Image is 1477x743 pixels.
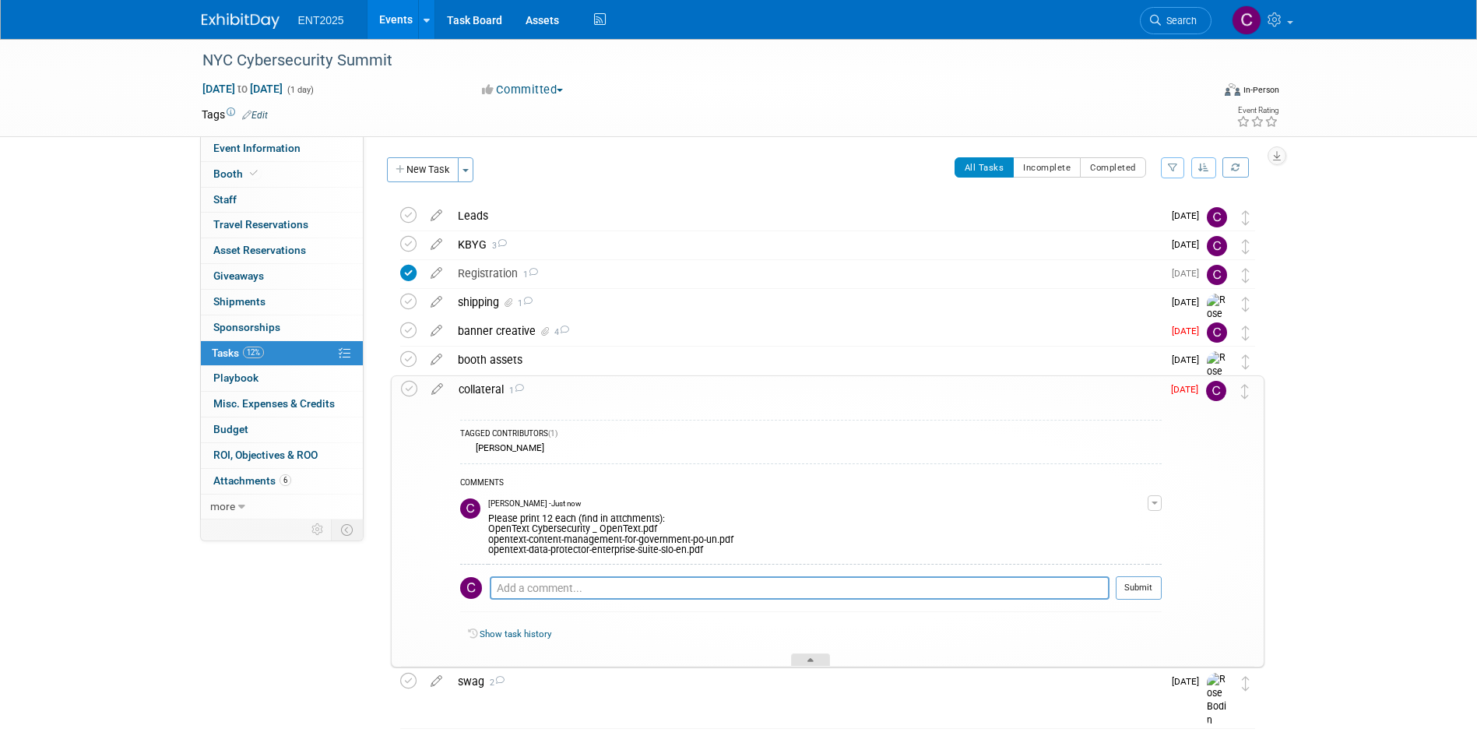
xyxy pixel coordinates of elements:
[1207,322,1227,343] img: Colleen Mueller
[213,167,261,180] span: Booth
[450,202,1162,229] div: Leads
[201,162,363,187] a: Booth
[213,474,291,487] span: Attachments
[450,318,1162,344] div: banner creative
[1140,7,1211,34] a: Search
[423,353,450,367] a: edit
[1161,15,1197,26] span: Search
[201,188,363,213] a: Staff
[1206,381,1226,401] img: Colleen Mueller
[1172,676,1207,687] span: [DATE]
[1207,236,1227,256] img: Colleen Mueller
[1242,354,1250,369] i: Move task
[202,107,268,122] td: Tags
[1207,265,1227,285] img: Colleen Mueller
[1013,157,1081,178] button: Incomplete
[286,85,314,95] span: (1 day)
[423,324,450,338] a: edit
[1225,83,1240,96] img: Format-Inperson.png
[552,327,569,337] span: 4
[298,14,344,26] span: ENT2025
[423,295,450,309] a: edit
[1172,210,1207,221] span: [DATE]
[1207,351,1230,407] img: Rose Bodin
[213,423,248,435] span: Budget
[201,495,363,519] a: more
[1242,297,1250,312] i: Move task
[450,289,1162,315] div: shipping
[955,157,1015,178] button: All Tasks
[201,238,363,263] a: Asset Reservations
[1172,268,1207,279] span: [DATE]
[460,428,1162,442] div: TAGGED CONTRIBUTORS
[201,392,363,417] a: Misc. Expenses & Credits
[213,193,237,206] span: Staff
[201,366,363,391] a: Playbook
[1232,5,1261,35] img: Colleen Mueller
[1172,354,1207,365] span: [DATE]
[242,110,268,121] a: Edit
[1080,157,1146,178] button: Completed
[213,218,308,231] span: Travel Reservations
[243,347,264,358] span: 12%
[1236,107,1278,114] div: Event Rating
[213,321,280,333] span: Sponsorships
[201,469,363,494] a: Attachments6
[250,169,258,178] i: Booth reservation complete
[1207,294,1230,349] img: Rose Bodin
[1172,239,1207,250] span: [DATE]
[201,315,363,340] a: Sponsorships
[504,386,524,396] span: 1
[472,442,544,453] div: [PERSON_NAME]
[1243,84,1279,96] div: In-Person
[201,264,363,289] a: Giveaways
[201,213,363,238] a: Travel Reservations
[201,417,363,442] a: Budget
[488,498,581,509] span: [PERSON_NAME] - Just now
[1172,326,1207,336] span: [DATE]
[460,498,480,519] img: Colleen Mueller
[450,668,1162,695] div: swag
[331,519,363,540] td: Toggle Event Tabs
[212,347,264,359] span: Tasks
[515,298,533,308] span: 1
[423,674,450,688] a: edit
[201,443,363,468] a: ROI, Objectives & ROO
[1241,384,1249,399] i: Move task
[213,371,258,384] span: Playbook
[213,449,318,461] span: ROI, Objectives & ROO
[213,397,335,410] span: Misc. Expenses & Credits
[484,678,505,688] span: 2
[1116,576,1162,600] button: Submit
[213,244,306,256] span: Asset Reservations
[202,82,283,96] span: [DATE] [DATE]
[518,269,538,280] span: 1
[387,157,459,182] button: New Task
[235,83,250,95] span: to
[424,382,451,396] a: edit
[280,474,291,486] span: 6
[477,82,569,98] button: Committed
[450,231,1162,258] div: KBYG
[1207,673,1230,728] img: Rose Bodin
[1207,207,1227,227] img: Colleen Mueller
[1120,81,1280,104] div: Event Format
[213,269,264,282] span: Giveaways
[1172,297,1207,308] span: [DATE]
[1171,384,1206,395] span: [DATE]
[1242,239,1250,254] i: Move task
[423,238,450,252] a: edit
[460,577,482,599] img: Colleen Mueller
[423,209,450,223] a: edit
[487,241,507,251] span: 3
[460,476,1162,492] div: COMMENTS
[213,142,301,154] span: Event Information
[1242,676,1250,691] i: Move task
[1222,157,1249,178] a: Refresh
[488,510,1148,557] div: Please print 12 each (find in attchments): OpenText Cybersecurity _ OpenText.pdf opentext-content...
[1242,210,1250,225] i: Move task
[210,500,235,512] span: more
[1242,326,1250,340] i: Move task
[450,260,1162,287] div: Registration
[450,347,1162,373] div: booth assets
